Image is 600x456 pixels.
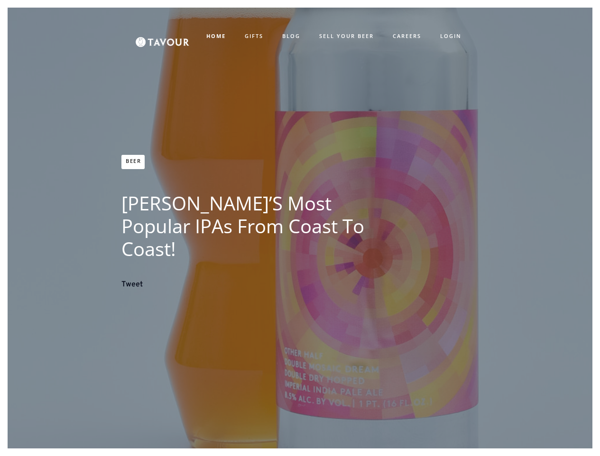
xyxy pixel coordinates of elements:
h1: [PERSON_NAME]’s Most Popular IPAs from Coast to Coast! [121,192,392,260]
a: LOGIN [431,28,471,44]
a: Beer [121,155,145,169]
strong: HOME [206,32,226,39]
a: Tweet [121,280,143,289]
a: GIFTS [235,28,273,44]
a: SELL YOUR BEER [310,28,383,44]
a: BLOG [273,28,310,44]
a: CAREERS [383,28,431,44]
a: HOME [197,28,235,44]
